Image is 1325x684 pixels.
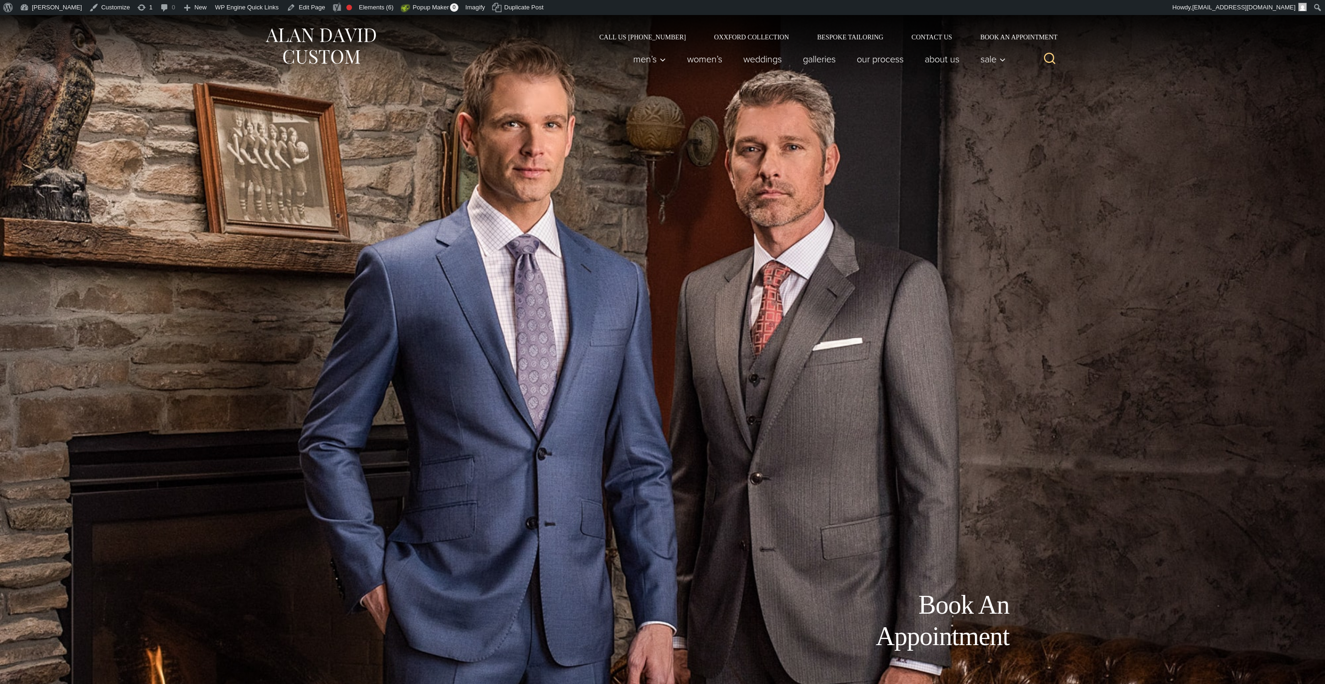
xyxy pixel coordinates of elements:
[733,50,792,68] a: weddings
[792,50,846,68] a: Galleries
[633,54,666,64] span: Men’s
[676,50,733,68] a: Women’s
[914,50,970,68] a: About Us
[700,34,803,40] a: Oxxford Collection
[622,50,1011,68] nav: Primary Navigation
[585,34,1061,40] nav: Secondary Navigation
[898,34,966,40] a: Contact Us
[264,25,377,67] img: Alan David Custom
[966,34,1061,40] a: Book an Appointment
[346,5,352,10] div: Focus keyphrase not set
[981,54,1006,64] span: Sale
[1039,48,1061,70] button: View Search Form
[450,3,458,12] span: 0
[1192,4,1295,11] span: [EMAIL_ADDRESS][DOMAIN_NAME]
[585,34,700,40] a: Call Us [PHONE_NUMBER]
[803,34,897,40] a: Bespoke Tailoring
[846,50,914,68] a: Our Process
[799,589,1010,652] h1: Book An Appointment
